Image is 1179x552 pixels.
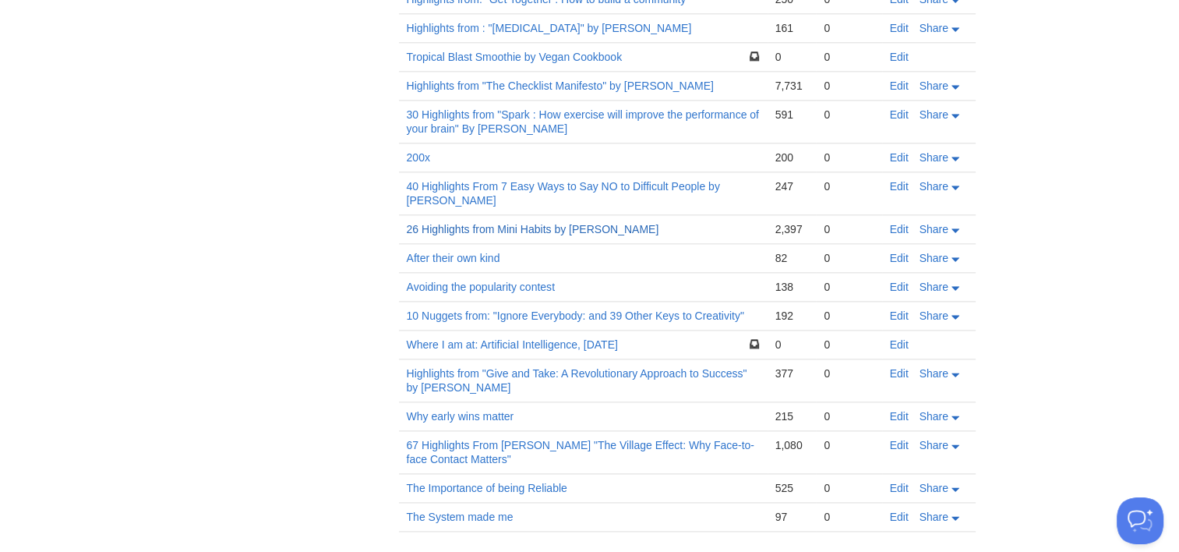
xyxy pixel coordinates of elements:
a: 200x [407,151,430,164]
div: 97 [775,510,809,524]
div: 2,397 [775,222,809,236]
span: Share [920,310,948,322]
div: 0 [824,366,874,380]
span: Share [920,151,948,164]
a: Highlights from "Give and Take: A Revolutionary Approach to Success" by [PERSON_NAME] [407,367,747,394]
a: Edit [890,108,909,121]
div: 200 [775,150,809,165]
span: Share [920,367,948,380]
span: Share [920,22,948,34]
span: Share [920,439,948,451]
a: Edit [890,410,909,423]
div: 0 [824,179,874,193]
a: Highlights from "The Checklist Manifesto" by [PERSON_NAME] [407,80,714,92]
a: 26 Highlights from Mini Habits by [PERSON_NAME] [407,223,659,235]
a: After their own kind [407,252,500,264]
span: Share [920,108,948,121]
div: 0 [824,251,874,265]
a: 40 Highlights From 7 Easy Ways to Say NO to Difficult People by [PERSON_NAME] [407,180,720,207]
div: 0 [824,409,874,423]
div: 0 [775,338,809,352]
span: Share [920,410,948,423]
a: Edit [890,439,909,451]
div: 7,731 [775,79,809,93]
div: 0 [824,150,874,165]
div: 0 [824,280,874,294]
span: Share [920,252,948,264]
a: Edit [890,310,909,322]
a: Edit [890,151,909,164]
div: 0 [824,222,874,236]
div: 215 [775,409,809,423]
a: The Importance of being Reliable [407,482,567,494]
div: 0 [824,438,874,452]
div: 1,080 [775,438,809,452]
span: Share [920,80,948,92]
div: 0 [824,108,874,122]
a: Edit [890,80,909,92]
div: 192 [775,309,809,323]
div: 161 [775,21,809,35]
iframe: Help Scout Beacon - Open [1117,497,1163,544]
div: 0 [824,50,874,64]
a: 67 Highlights From [PERSON_NAME] "The Village Effect: Why Face-to-face Contact Matters" [407,439,754,465]
a: Edit [890,22,909,34]
a: Where I am at: ArtificiaI Intelligence, [DATE] [407,338,618,351]
a: Why early wins matter [407,410,514,423]
a: Edit [890,281,909,293]
div: 138 [775,280,809,294]
a: 30 Highlights from "Spark : How exercise will improve the performance of your brain" By [PERSON_N... [407,108,759,135]
div: 0 [824,79,874,93]
a: Edit [890,511,909,523]
span: Share [920,511,948,523]
div: 377 [775,366,809,380]
div: 0 [824,309,874,323]
a: Tropical Blast Smoothie by Vegan Cookbook [407,51,623,63]
a: 10 Nuggets from: "Ignore Everybody: and 39 Other Keys to Creativity" [407,310,744,322]
a: Edit [890,223,909,235]
div: 82 [775,251,809,265]
a: Edit [890,51,909,63]
div: 0 [824,21,874,35]
div: 591 [775,108,809,122]
span: Share [920,482,948,494]
a: Avoiding the popularity contest [407,281,555,293]
div: 0 [824,510,874,524]
div: 525 [775,481,809,495]
span: Share [920,281,948,293]
a: Edit [890,338,909,351]
a: Edit [890,367,909,380]
div: 247 [775,179,809,193]
div: 0 [775,50,809,64]
a: Edit [890,482,909,494]
a: Edit [890,252,909,264]
a: The System made me [407,511,514,523]
a: Highlights from : "[MEDICAL_DATA]" by [PERSON_NAME] [407,22,692,34]
span: Share [920,223,948,235]
a: Edit [890,180,909,193]
span: Share [920,180,948,193]
div: 0 [824,338,874,352]
div: 0 [824,481,874,495]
